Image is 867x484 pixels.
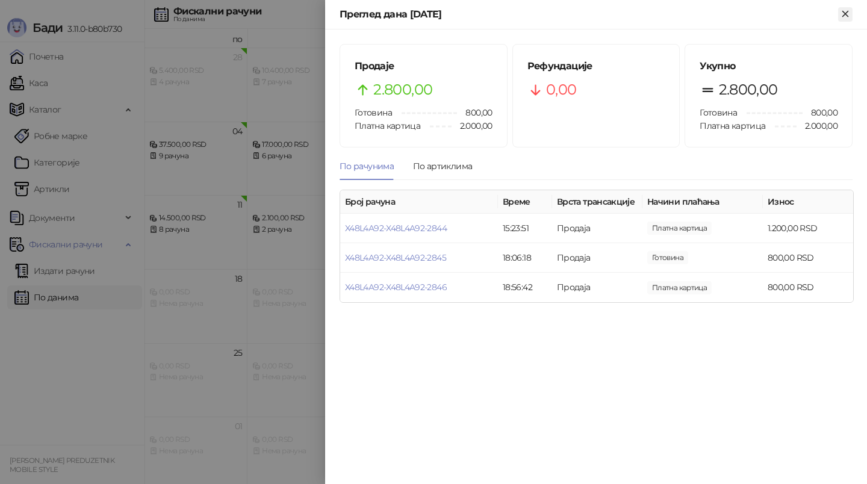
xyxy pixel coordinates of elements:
[552,214,642,243] td: Продаја
[763,190,853,214] th: Износ
[413,160,472,173] div: По артиклима
[452,119,493,132] span: 2.000,00
[700,120,765,131] span: Платна картица
[345,252,446,263] a: X48L4A92-X48L4A92-2845
[345,223,447,234] a: X48L4A92-X48L4A92-2844
[498,273,552,302] td: 18:56:42
[719,78,778,101] span: 2.800,00
[642,190,763,214] th: Начини плаћања
[552,273,642,302] td: Продаја
[498,190,552,214] th: Време
[355,120,420,131] span: Платна картица
[647,222,712,235] span: 1.200,00
[552,243,642,273] td: Продаја
[647,281,712,294] span: 800,00
[498,243,552,273] td: 18:06:18
[803,106,837,119] span: 800,00
[546,78,576,101] span: 0,00
[457,106,492,119] span: 800,00
[647,251,688,264] span: 800,00
[498,214,552,243] td: 15:23:51
[355,107,392,118] span: Готовина
[797,119,837,132] span: 2.000,00
[763,243,853,273] td: 800,00 RSD
[552,190,642,214] th: Врста трансакције
[373,78,432,101] span: 2.800,00
[355,59,493,73] h5: Продаје
[838,7,853,22] button: Close
[763,214,853,243] td: 1.200,00 RSD
[345,282,447,293] a: X48L4A92-X48L4A92-2846
[340,7,838,22] div: Преглед дана [DATE]
[340,160,394,173] div: По рачунима
[527,59,665,73] h5: Рефундације
[340,190,498,214] th: Број рачуна
[700,59,837,73] h5: Укупно
[763,273,853,302] td: 800,00 RSD
[700,107,737,118] span: Готовина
